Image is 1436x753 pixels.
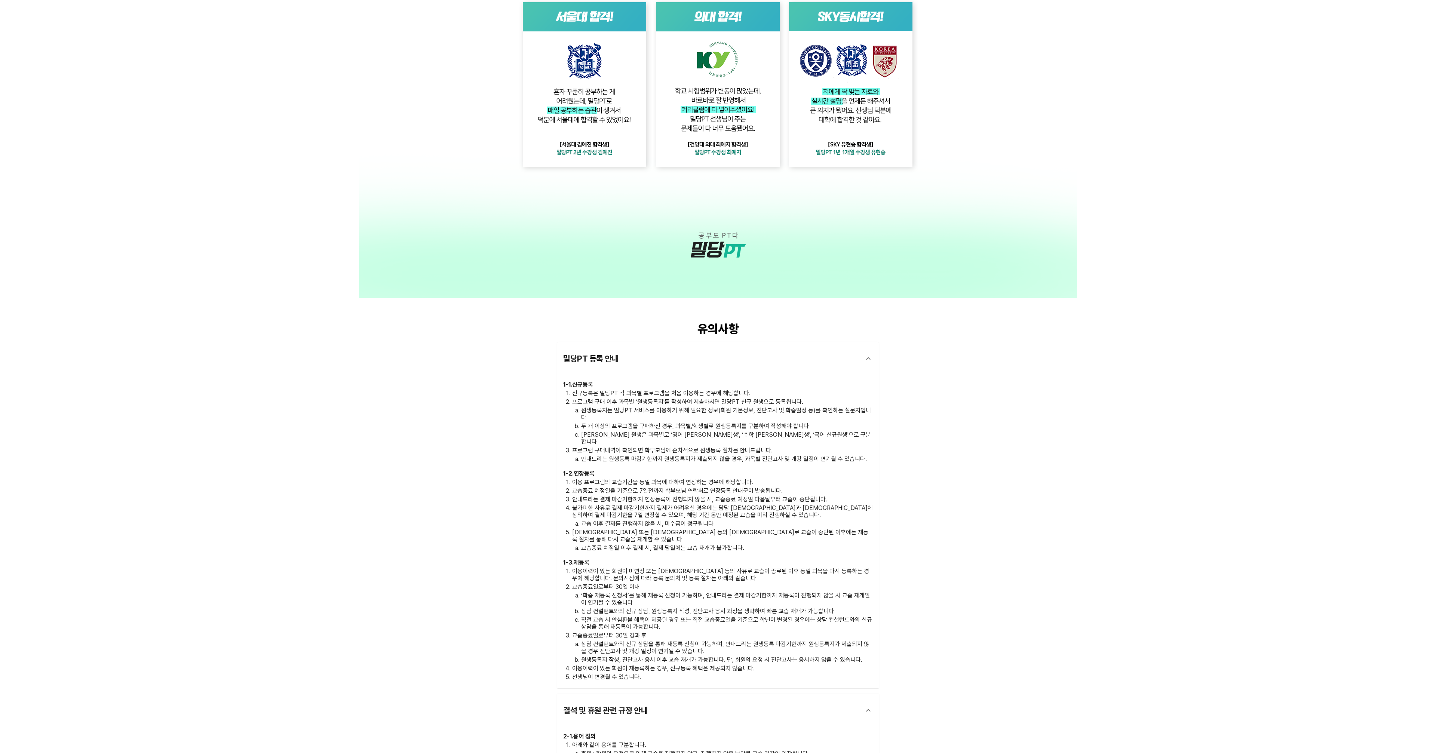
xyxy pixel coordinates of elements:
[581,431,873,445] p: [PERSON_NAME] 원생은 과목별로 ‘영어 [PERSON_NAME]생', ‘수학 [PERSON_NAME]생', ‘국어 신규원생'으로 구분합니다
[581,455,873,462] p: 안내드리는 원생등록 마감기한까지 원생등록지가 제출되지 않을 경우, 과목별 진단고사 및 개강 일정이 연기될 수 있습니다.
[557,342,879,375] div: 밀당PT 등록 안내
[572,529,873,543] p: [DEMOGRAPHIC_DATA] 또는 [DEMOGRAPHIC_DATA] 등의 [DEMOGRAPHIC_DATA]로 교습이 중단된 이후에는 재등록 절차를 통해 다시 교습을 재개...
[572,398,873,405] p: 프로그램 구매 이후 과목별 ‘원생등록지'를 작성하여 제출하시면 밀당PT 신규 원생으로 등록됩니다.
[563,350,859,368] div: 밀당PT 등록 안내
[581,544,873,551] p: 교습종료 예정일 이후 결제 시, 결제 당일에는 교습 재개가 불가합니다.
[572,665,873,672] p: 이용이력이 있는 회원이 재등록하는 경우, 신규등록 혜택은 제공되지 않습니다.
[563,470,873,477] h3: 1 - 2 . 연장등록
[572,447,873,454] p: 프로그램 구매내역이 확인되면 학부모님께 순차적으로 원생등록 절차를 안내드립니다.
[581,592,873,606] p: ‘학습 재등록 신청서’를 통해 재등록 신청이 가능하며, 안내드리는 결제 마감기한까지 재등록이 진행되지 않을 시 교습 재개일이 연기될 수 있습니다
[557,322,879,336] div: 유의사항
[581,640,873,655] p: 상담 컨설턴트와의 신규 상담을 통해 재등록 신청이 가능하며, 안내드리는 원생등록 마감기한까지 원생등록지가 제출되지 않을 경우 진단고사 및 개강 일정이 연기될 수 있습니다.
[581,608,873,615] p: 상담 컨설턴트와의 신규 상담, 원생등록지 작성, 진단고사 응시 과정을 생략하여 빠른 교습 재개가 가능합니다
[572,487,873,494] p: 교습종료 예정일을 기준으로 7일전까지 학부모님 연락처로 연장등록 안내문이 발송됩니다.
[563,559,873,566] h3: 1 - 3 . 재등록
[563,733,873,740] h3: 2 - 1 . 용어 정의
[572,568,873,582] p: 이용이력이 있는 회원이 미연장 또는 [DEMOGRAPHIC_DATA] 등의 사유로 교습이 종료된 이후 동일 과목을 다시 등록하는 경우에 해당합니다. 문의시점에 따라 등록 문의...
[581,656,873,663] p: 원생등록지 작성, 진단고사 응시 이후 교습 재개가 가능합니다. 단, 회원의 요청 시 진단고사는 응시하지 않을 수 있습니다.
[563,701,859,719] div: 결석 및 휴원 관련 규정 안내
[581,520,873,527] p: 교습 이후 결제를 진행하지 않을 시, 미수금이 청구됩니다
[572,479,873,486] p: 이용 프로그램의 교습기간을 동일 과목에 대하여 연장하는 경우에 해당합니다.
[581,422,873,430] p: 두 개 이상의 프로그램을 구매하신 경우, 과목별/학생별로 원생등록지를 구분하여 작성해야 합니다
[581,407,873,421] p: 원생등록지는 밀당PT 서비스를 이용하기 위해 필요한 정보(회원 기본정보, 진단고사 및 학습일정 등)를 확인하는 설문지입니다
[563,381,873,388] h3: 1 - 1 . 신규등록
[572,673,873,680] p: 선생님이 변경될 수 있습니다.
[572,583,873,590] p: 교습종료일로부터 30일 이내
[572,741,873,749] p: 아래와 같이 용어를 구분합니다.
[572,496,873,503] p: 안내드리는 결제 마감기한까지 연장등록이 진행되지 않을 시, 교습종료 예정일 다음날부터 교습이 중단됩니다.
[572,504,873,519] p: 불가피한 사유로 결제 마감기한까지 결제가 어려우신 경우에는 담당 [DEMOGRAPHIC_DATA]과 [DEMOGRAPHIC_DATA]에 상의하여 결제 마감기한을 7일 연장할 ...
[572,632,873,639] p: 교습종료일로부터 30일 경과 후
[557,694,879,727] div: 결석 및 휴원 관련 규정 안내
[572,390,873,397] p: 신규등록은 밀당PT 각 과목별 프로그램을 처음 이용하는 경우에 해당합니다.
[581,616,873,630] p: 직전 교습 시 안심환불 혜택이 제공된 경우 또는 직전 교습종료일을 기준으로 학년이 변경된 경우에는 상담 컨설턴트와의 신규 상담을 통해 재등록이 가능합니다.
